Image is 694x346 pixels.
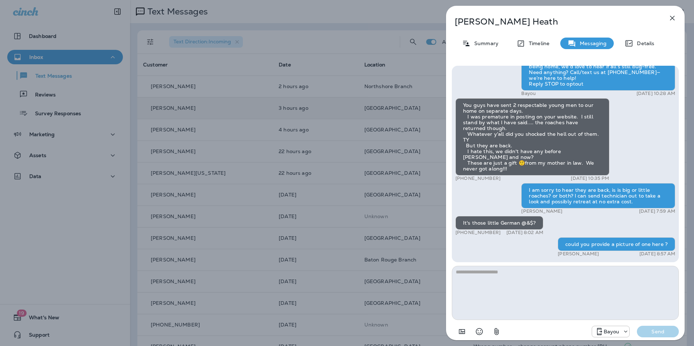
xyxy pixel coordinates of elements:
button: Add in a premade template [455,324,469,339]
div: +1 (985) 315-4311 [592,327,630,336]
p: [PHONE_NUMBER] [455,176,501,181]
p: [PERSON_NAME] Heath [455,17,652,27]
p: Bayou [521,91,536,96]
div: I am sorry to hear they are back, is is big or little roaches? or both? I can send technician out... [521,183,675,208]
p: Bayou [604,329,620,334]
p: [PERSON_NAME] [521,208,562,214]
p: Details [633,40,654,46]
p: Messaging [576,40,607,46]
p: [DATE] 8:57 AM [639,251,675,257]
p: Summary [471,40,498,46]
p: [PERSON_NAME] [558,251,599,257]
div: It's those little German @&$? [455,216,543,230]
p: [DATE] 10:35 PM [571,176,609,181]
p: Timeline [525,40,549,46]
p: [DATE] 10:28 AM [637,91,675,96]
div: You guys have sent 2 respectable young men to our home on separate days. I was premature in posti... [455,98,609,176]
div: could you provide a picture of one here ? [558,237,675,251]
p: [DATE] 7:59 AM [639,208,675,214]
p: [DATE] 8:02 AM [506,230,543,235]
button: Select an emoji [472,324,487,339]
p: [PHONE_NUMBER] [455,230,501,235]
